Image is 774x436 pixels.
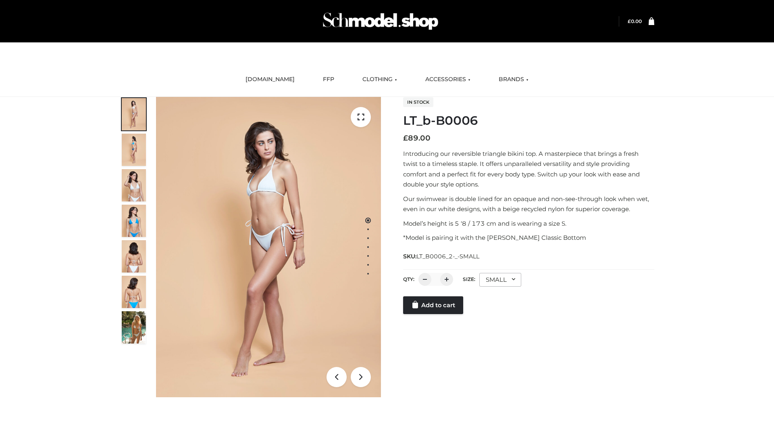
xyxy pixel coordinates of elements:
img: ArielClassicBikiniTop_CloudNine_AzureSky_OW114ECO_1-scaled.jpg [122,98,146,130]
img: ArielClassicBikiniTop_CloudNine_AzureSky_OW114ECO_2-scaled.jpg [122,134,146,166]
a: FFP [317,71,340,88]
a: BRANDS [493,71,535,88]
a: £0.00 [628,18,642,24]
label: Size: [463,276,475,282]
a: CLOTHING [356,71,403,88]
a: Add to cart [403,296,463,314]
a: [DOMAIN_NAME] [239,71,301,88]
span: £ [628,18,631,24]
p: Our swimwear is double lined for an opaque and non-see-through look when wet, even in our white d... [403,194,654,214]
img: ArielClassicBikiniTop_CloudNine_AzureSky_OW114ECO_4-scaled.jpg [122,205,146,237]
p: Introducing our reversible triangle bikini top. A masterpiece that brings a fresh twist to a time... [403,149,654,190]
img: ArielClassicBikiniTop_CloudNine_AzureSky_OW114ECO_3-scaled.jpg [122,169,146,201]
span: In stock [403,97,433,107]
span: LT_B0006_2-_-SMALL [416,253,479,260]
span: £ [403,134,408,143]
img: ArielClassicBikiniTop_CloudNine_AzureSky_OW114ECO_1 [156,97,381,397]
h1: LT_b-B0006 [403,113,654,128]
bdi: 0.00 [628,18,642,24]
img: ArielClassicBikiniTop_CloudNine_AzureSky_OW114ECO_8-scaled.jpg [122,276,146,308]
a: ACCESSORIES [419,71,476,88]
img: ArielClassicBikiniTop_CloudNine_AzureSky_OW114ECO_7-scaled.jpg [122,240,146,272]
label: QTY: [403,276,414,282]
bdi: 89.00 [403,134,431,143]
img: Arieltop_CloudNine_AzureSky2.jpg [122,311,146,344]
span: SKU: [403,252,480,261]
img: Schmodel Admin 964 [320,5,441,37]
p: *Model is pairing it with the [PERSON_NAME] Classic Bottom [403,233,654,243]
p: Model’s height is 5 ‘8 / 173 cm and is wearing a size S. [403,218,654,229]
div: SMALL [479,273,521,287]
